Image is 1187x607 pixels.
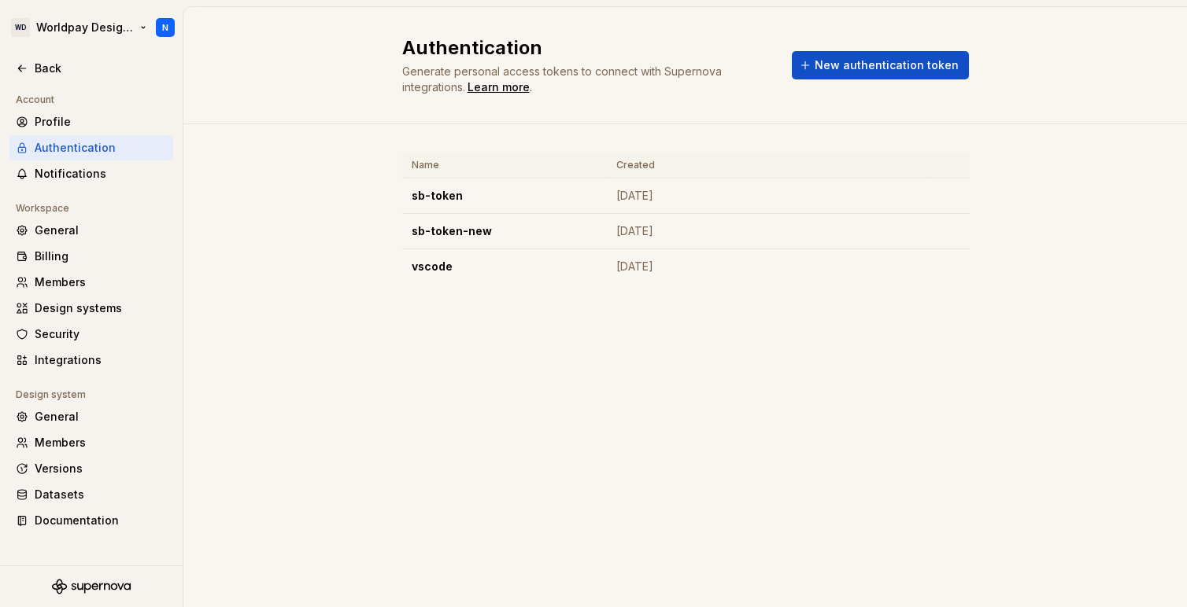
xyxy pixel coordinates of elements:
[3,10,179,45] button: WDWorldpay Design SystemN
[162,21,168,34] div: N
[9,109,173,134] a: Profile
[607,214,928,249] td: [DATE]
[9,482,173,507] a: Datasets
[815,57,959,73] span: New authentication token
[35,114,167,130] div: Profile
[402,64,725,94] span: Generate personal access tokens to connect with Supernova integrations.
[35,166,167,182] div: Notifications
[35,435,167,451] div: Members
[35,140,167,156] div: Authentication
[402,153,607,178] th: Name
[36,20,137,35] div: Worldpay Design System
[402,214,607,249] td: sb-token-new
[35,274,167,290] div: Members
[35,487,167,502] div: Datasets
[9,218,173,243] a: General
[402,35,773,61] h2: Authentication
[9,270,173,295] a: Members
[35,248,167,264] div: Billing
[402,178,607,214] td: sb-token
[35,513,167,528] div: Documentation
[35,300,167,316] div: Design systems
[9,135,173,160] a: Authentication
[607,153,928,178] th: Created
[9,199,76,218] div: Workspace
[11,18,30,37] div: WD
[35,352,167,368] div: Integrations
[9,90,61,109] div: Account
[35,409,167,425] div: General
[52,579,131,594] svg: Supernova Logo
[9,322,173,347] a: Security
[9,296,173,321] a: Design systems
[9,508,173,533] a: Documentation
[465,82,532,94] span: .
[9,244,173,269] a: Billing
[468,79,530,95] a: Learn more
[9,385,92,404] div: Design system
[35,461,167,476] div: Versions
[9,56,173,81] a: Back
[607,178,928,214] td: [DATE]
[9,348,173,373] a: Integrations
[9,161,173,186] a: Notifications
[35,61,167,76] div: Back
[607,249,928,285] td: [DATE]
[35,326,167,342] div: Security
[402,249,607,285] td: vscode
[9,456,173,481] a: Versions
[35,223,167,238] div: General
[9,404,173,429] a: General
[792,51,969,79] button: New authentication token
[9,430,173,455] a: Members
